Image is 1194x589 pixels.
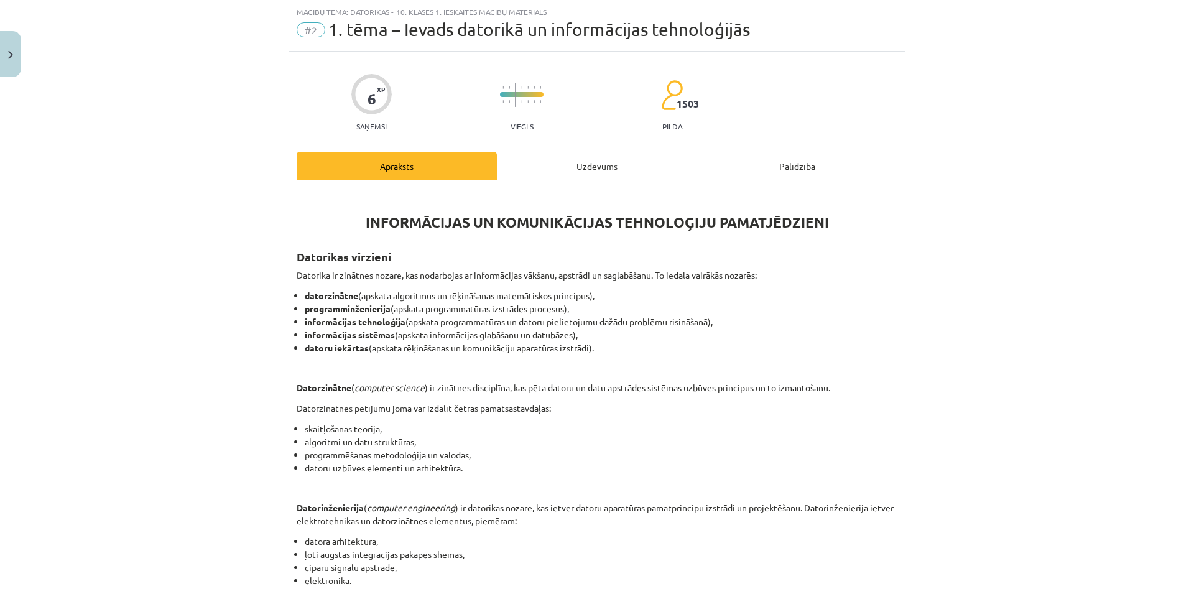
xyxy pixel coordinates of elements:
[661,80,683,111] img: students-c634bb4e5e11cddfef0936a35e636f08e4e9abd3cc4e673bd6f9a4125e45ecb1.svg
[305,461,897,475] li: datoru uzbūves elementi un arhitektūra.
[305,341,897,355] li: (apskata rēķināšanas un komunikāciju aparatūras izstrādi).
[502,86,504,89] img: icon-short-line-57e1e144782c952c97e751825c79c345078a6d821885a25fce030b3d8c18986b.svg
[527,100,529,103] img: icon-short-line-57e1e144782c952c97e751825c79c345078a6d821885a25fce030b3d8c18986b.svg
[305,289,897,302] li: (apskata algoritmus un rēķināšanas matemātiskos principus),
[305,422,897,435] li: skaitļošanas teorija,
[511,122,534,131] p: Viegls
[305,342,369,353] strong: datoru iekārtas
[366,213,829,231] strong: INFORMĀCIJAS UN KOMUNIKĀCIJAS TEHNOLOĢIJU PAMATJĒDZIENI
[509,100,510,103] img: icon-short-line-57e1e144782c952c97e751825c79c345078a6d821885a25fce030b3d8c18986b.svg
[297,22,325,37] span: #2
[305,574,897,587] li: elektronika.
[297,249,391,264] strong: Datorikas virzieni
[697,152,897,180] div: Palīdzība
[502,100,504,103] img: icon-short-line-57e1e144782c952c97e751825c79c345078a6d821885a25fce030b3d8c18986b.svg
[297,501,897,527] p: ( ) ir datorikas nozare, kas ietver datoru aparatūras pamatprincipu izstrādi un projektēšanu. Dat...
[509,86,510,89] img: icon-short-line-57e1e144782c952c97e751825c79c345078a6d821885a25fce030b3d8c18986b.svg
[540,86,541,89] img: icon-short-line-57e1e144782c952c97e751825c79c345078a6d821885a25fce030b3d8c18986b.svg
[305,303,391,314] strong: programminženierija
[297,152,497,180] div: Apraksts
[521,86,522,89] img: icon-short-line-57e1e144782c952c97e751825c79c345078a6d821885a25fce030b3d8c18986b.svg
[540,100,541,103] img: icon-short-line-57e1e144782c952c97e751825c79c345078a6d821885a25fce030b3d8c18986b.svg
[527,86,529,89] img: icon-short-line-57e1e144782c952c97e751825c79c345078a6d821885a25fce030b3d8c18986b.svg
[521,100,522,103] img: icon-short-line-57e1e144782c952c97e751825c79c345078a6d821885a25fce030b3d8c18986b.svg
[297,7,897,16] div: Mācību tēma: Datorikas - 10. klases 1. ieskaites mācību materiāls
[305,328,897,341] li: (apskata informācijas glabāšanu un datubāzes),
[534,100,535,103] img: icon-short-line-57e1e144782c952c97e751825c79c345078a6d821885a25fce030b3d8c18986b.svg
[297,502,364,513] strong: Datorinženierija
[328,19,750,40] span: 1. tēma – Ievads datorikā un informācijas tehnoloģijās
[305,290,358,301] strong: datorzinātne
[305,302,897,315] li: (apskata programmatūras izstrādes procesus),
[305,535,897,548] li: datora arhitektūra,
[297,381,897,394] p: ( ) ir zinātnes disciplīna, kas pēta datoru un datu apstrādes sistēmas uzbūves principus un to iz...
[367,502,455,513] em: computer engineering
[8,51,13,59] img: icon-close-lesson-0947bae3869378f0d4975bcd49f059093ad1ed9edebbc8119c70593378902aed.svg
[305,548,897,561] li: ļoti augstas integrācijas pakāpes shēmas,
[305,448,897,461] li: programmēšanas metodoloģija un valodas,
[297,402,897,415] p: Datorzinātnes pētījumu jomā var izdalīt četras pamatsastāvdaļas:
[662,122,682,131] p: pilda
[377,86,385,93] span: XP
[497,152,697,180] div: Uzdevums
[368,90,376,108] div: 6
[305,316,405,327] strong: informācijas tehnoloģija
[305,329,395,340] strong: informācijas sistēmas
[305,315,897,328] li: (apskata programmatūras un datoru pielietojumu dažādu problēmu risināšanā),
[351,122,392,131] p: Saņemsi
[677,98,699,109] span: 1503
[534,86,535,89] img: icon-short-line-57e1e144782c952c97e751825c79c345078a6d821885a25fce030b3d8c18986b.svg
[305,561,897,574] li: ciparu signālu apstrāde,
[515,83,516,107] img: icon-long-line-d9ea69661e0d244f92f715978eff75569469978d946b2353a9bb055b3ed8787d.svg
[297,382,351,393] strong: Datorzinātne
[297,269,897,282] p: Datorika ir zinātnes nozare, kas nodarbojas ar informācijas vākšanu, apstrādi un saglabāšanu. To ...
[305,435,897,448] li: algoritmi un datu struktūras,
[354,382,425,393] em: computer science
